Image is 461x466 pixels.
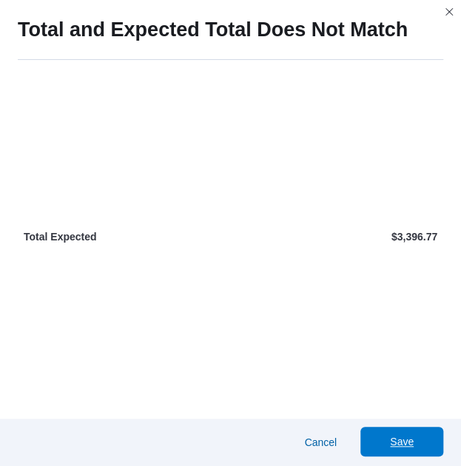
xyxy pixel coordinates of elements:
p: $3,396.77 [234,229,438,244]
span: Save [390,434,414,449]
button: Cancel [298,428,343,457]
span: Cancel [304,435,337,450]
button: Save [360,427,443,456]
h1: Total and Expected Total Does Not Match [18,18,408,41]
button: Closes this modal window [440,3,458,21]
p: Total Expected [24,229,228,244]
